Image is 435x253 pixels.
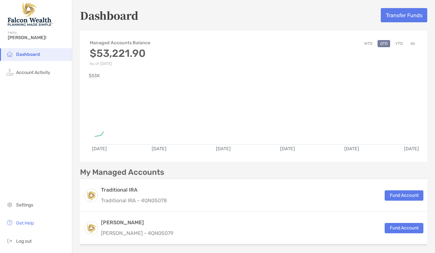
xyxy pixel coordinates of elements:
[393,40,405,47] button: YTD
[101,229,173,237] p: [PERSON_NAME] - 4QN05079
[16,52,40,57] span: Dashboard
[101,219,173,227] h3: [PERSON_NAME]
[16,220,34,226] span: Get Help
[6,219,14,227] img: get-help icon
[89,73,100,79] text: $53K
[404,146,419,152] text: [DATE]
[6,50,14,58] img: household icon
[16,70,50,75] span: Account Activity
[92,146,107,152] text: [DATE]
[385,223,423,233] button: Fund Account
[8,3,53,26] img: Falcon Wealth Planning Logo
[378,40,390,47] button: QTD
[6,201,14,208] img: settings icon
[90,40,150,46] h4: Managed Accounts Balance
[280,146,295,152] text: [DATE]
[152,146,167,152] text: [DATE]
[80,8,138,23] h5: Dashboard
[101,186,167,194] h3: Traditional IRA
[385,190,423,201] button: Fund Account
[16,202,33,208] span: Settings
[85,189,98,202] img: logo account
[6,237,14,245] img: logout icon
[6,68,14,76] img: activity icon
[85,222,98,235] img: logo account
[16,238,32,244] span: Log out
[408,40,418,47] button: All
[90,47,150,59] h3: $53,221.90
[344,146,359,152] text: [DATE]
[80,168,164,176] p: My Managed Accounts
[362,40,375,47] button: MTD
[90,61,150,66] p: As of [DATE]
[8,35,68,40] span: [PERSON_NAME]!
[381,8,427,22] button: Transfer Funds
[216,146,231,152] text: [DATE]
[101,196,167,205] p: Traditional IRA - 4QN05078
